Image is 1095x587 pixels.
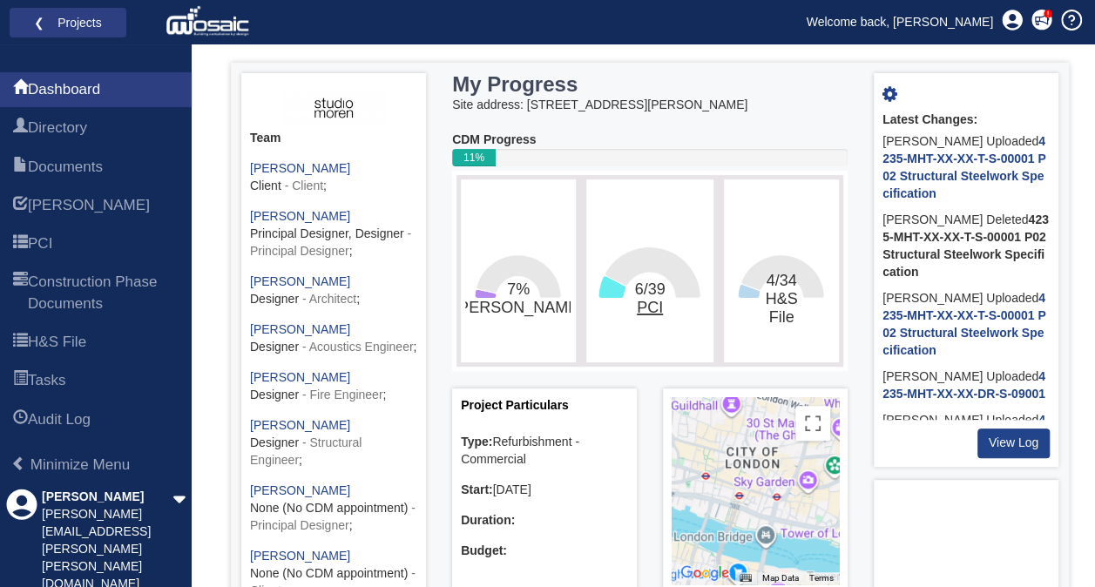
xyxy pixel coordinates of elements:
[281,91,385,125] img: ASH3fIiKEy5lAAAAAElFTkSuQmCC
[28,195,150,216] span: HARI
[461,513,515,527] b: Duration:
[250,566,408,580] span: None (No CDM appointment)
[740,572,752,584] button: Keyboard shortcuts
[28,157,103,178] span: Documents
[302,340,414,354] span: - Acoustics Engineer
[13,371,28,392] span: Tasks
[882,369,1045,401] a: 4235-MHT-XX-XX-DR-S-09001
[728,184,834,358] svg: 4/34​H&S​File
[28,233,52,254] span: PCI
[634,280,665,316] text: 6/39
[28,370,65,391] span: Tasks
[461,543,507,557] b: Budget:
[765,272,797,326] text: 4/34
[42,489,172,506] div: [PERSON_NAME]
[28,272,179,314] span: Construction Phase Documents
[461,435,492,449] b: Type:
[809,573,834,583] a: Terms (opens in new tab)
[637,299,663,316] tspan: PCI
[30,456,130,473] span: Minimize Menu
[454,280,583,317] text: 7%
[1021,509,1082,574] iframe: Chat
[795,406,830,441] button: Toggle fullscreen view
[882,207,1050,286] div: [PERSON_NAME] Deleted
[882,213,1049,279] b: 4235-MHT-XX-XX-T-S-00001 P02 Structural Steelwork Specification
[250,322,350,336] a: [PERSON_NAME]
[452,73,777,96] h3: My Progress
[250,160,417,195] div: ;
[977,428,1050,458] a: View Log
[11,456,26,471] span: Minimize Menu
[461,482,628,499] div: [DATE]
[13,80,28,101] span: Dashboard
[882,408,1050,451] div: [PERSON_NAME] Uploaded
[882,129,1050,207] div: [PERSON_NAME] Uploaded
[250,209,350,223] a: [PERSON_NAME]
[28,118,87,138] span: Directory
[302,388,383,401] span: - Fire Engineer
[454,299,583,317] tspan: [PERSON_NAME]
[250,179,281,192] span: Client
[794,9,1006,35] a: Welcome back, [PERSON_NAME]
[28,79,100,100] span: Dashboard
[452,149,496,166] div: 11%
[465,184,571,358] svg: 7%​HARI
[302,292,356,306] span: - Architect
[591,184,708,358] svg: 6/39​PCI
[765,290,797,326] tspan: H&S File
[250,292,299,306] span: Designer
[250,435,362,467] span: - Structural Engineer
[28,332,86,353] span: H&S File
[250,418,350,432] a: [PERSON_NAME]
[882,111,1050,129] div: Latest Changes:
[250,435,299,449] span: Designer
[882,291,1046,357] a: 4235-MHT-XX-XX-T-S-00001 P02 Structural Steelwork Specification
[250,369,417,404] div: ;
[676,562,733,584] a: Open this area in Google Maps (opens a new window)
[285,179,323,192] span: - Client
[250,417,417,469] div: ;
[461,434,628,469] div: Refurbishment - Commercial
[452,97,848,114] div: Site address: [STREET_ADDRESS][PERSON_NAME]
[250,388,299,401] span: Designer
[882,286,1050,364] div: [PERSON_NAME] Uploaded
[882,413,1045,444] a: 4235-MHT-XX-XX-DR-S-08001
[250,161,350,175] a: [PERSON_NAME]
[250,274,350,288] a: [PERSON_NAME]
[21,11,115,34] a: ❮ Projects
[250,321,417,356] div: ;
[762,572,799,584] button: Map Data
[250,482,417,535] div: ;
[461,482,493,496] b: Start:
[13,118,28,139] span: Directory
[882,364,1050,408] div: [PERSON_NAME] Uploaded
[250,226,404,240] span: Principal Designer, Designer
[28,409,91,430] span: Audit Log
[250,340,299,354] span: Designer
[461,398,569,412] a: Project Particulars
[250,208,417,260] div: ;
[452,132,848,149] div: CDM Progress
[13,234,28,255] span: PCI
[250,273,417,308] div: ;
[13,158,28,179] span: Documents
[166,4,253,39] img: logo_white.png
[250,549,350,563] a: [PERSON_NAME]
[250,130,417,147] div: Team
[882,134,1046,200] a: 4235-MHT-XX-XX-T-S-00001 P02 Structural Steelwork Specification
[13,273,28,315] span: Construction Phase Documents
[13,333,28,354] span: H&S File
[250,501,416,532] span: - Principal Designer
[250,483,350,497] a: [PERSON_NAME]
[13,410,28,431] span: Audit Log
[13,196,28,217] span: HARI
[250,370,350,384] a: [PERSON_NAME]
[676,562,733,584] img: Google
[250,501,408,515] span: None (No CDM appointment)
